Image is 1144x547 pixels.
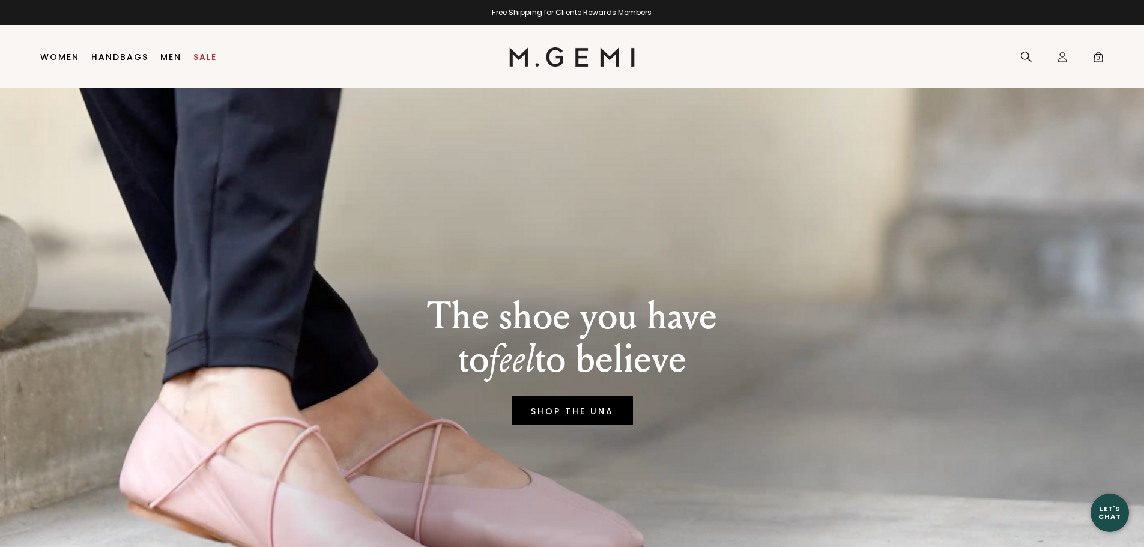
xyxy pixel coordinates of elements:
a: SHOP THE UNA [512,396,633,425]
p: The shoe you have [427,295,717,338]
a: Handbags [91,52,148,62]
em: feel [489,336,535,382]
p: to to believe [427,338,717,381]
span: 0 [1092,53,1104,65]
div: Let's Chat [1091,505,1129,520]
a: Men [160,52,181,62]
a: Sale [193,52,217,62]
a: Women [40,52,79,62]
img: M.Gemi [509,47,635,67]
